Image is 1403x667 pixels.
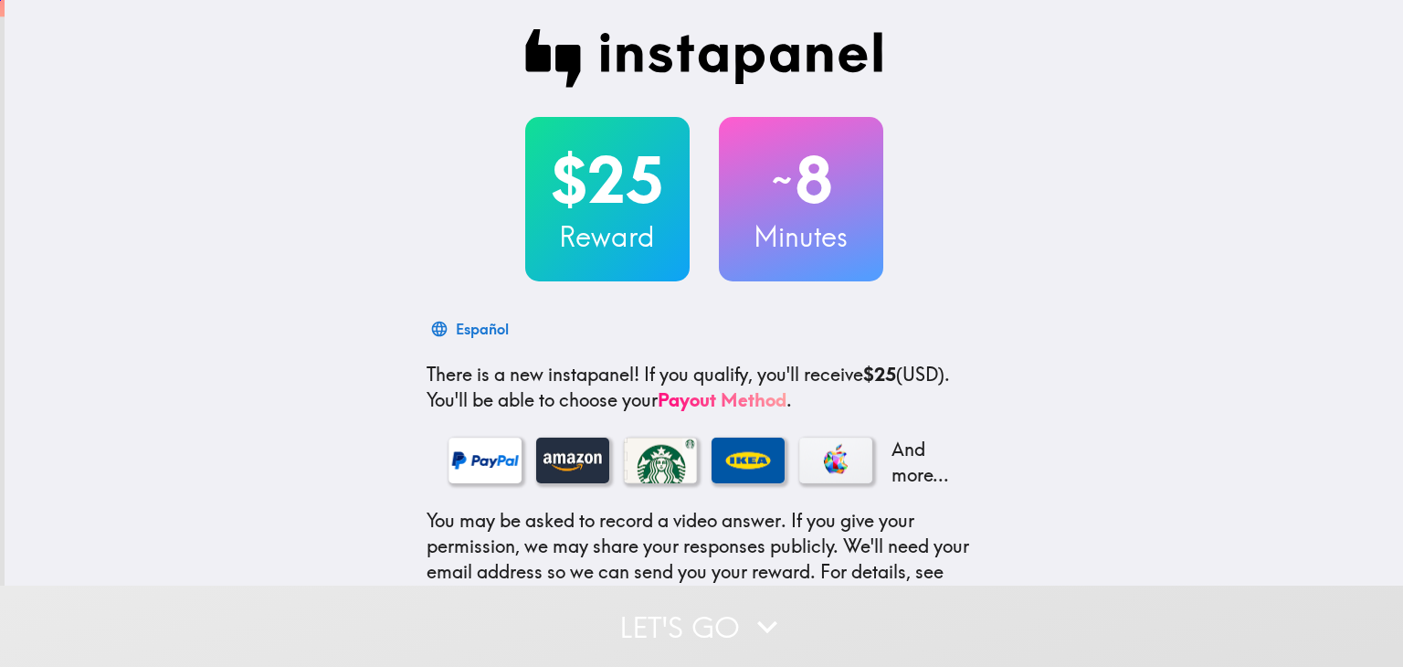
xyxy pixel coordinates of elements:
h2: $25 [525,143,690,217]
span: There is a new instapanel! [427,363,639,386]
b: $25 [863,363,896,386]
img: Instapanel [525,29,883,88]
button: Español [427,311,516,347]
a: Payout Method [658,388,786,411]
p: You may be asked to record a video answer. If you give your permission, we may share your respons... [427,508,982,610]
div: Español [456,316,509,342]
span: ~ [769,153,795,207]
h3: Reward [525,217,690,256]
p: And more... [887,437,960,488]
p: If you qualify, you'll receive (USD) . You'll be able to choose your . [427,362,982,413]
h3: Minutes [719,217,883,256]
h2: 8 [719,143,883,217]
